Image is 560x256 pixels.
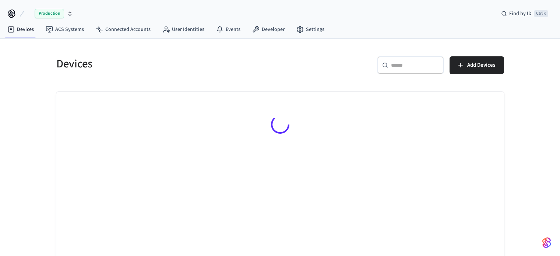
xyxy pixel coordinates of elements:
h5: Devices [56,56,276,71]
div: Find by IDCtrl K [495,7,554,20]
a: Connected Accounts [90,23,156,36]
a: Events [210,23,246,36]
a: Developer [246,23,290,36]
img: SeamLogoGradient.69752ec5.svg [542,237,551,249]
span: Production [35,9,64,18]
span: Find by ID [509,10,532,17]
a: ACS Systems [40,23,90,36]
span: Ctrl K [534,10,548,17]
span: Add Devices [467,60,495,70]
a: User Identities [156,23,210,36]
a: Settings [290,23,330,36]
button: Add Devices [450,56,504,74]
a: Devices [1,23,40,36]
